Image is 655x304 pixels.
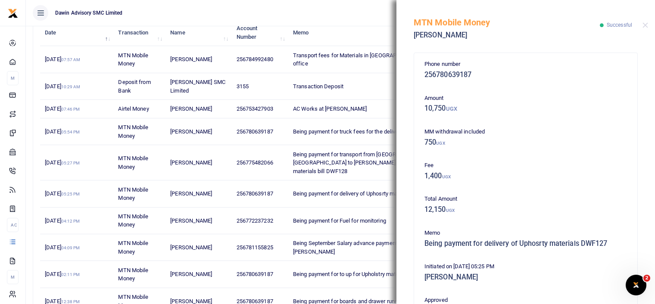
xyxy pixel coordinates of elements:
[424,138,627,147] h5: 750
[61,107,80,112] small: 07:46 PM
[170,244,212,251] span: [PERSON_NAME]
[626,275,646,295] iframe: Intercom live chat
[643,275,650,282] span: 2
[61,161,80,165] small: 05:27 PM
[45,105,80,112] span: [DATE]
[424,273,627,282] h5: [PERSON_NAME]
[7,218,19,232] li: Ac
[118,240,148,255] span: MTN Mobile Money
[424,229,627,238] p: Memo
[293,83,343,90] span: Transaction Deposit
[113,19,165,46] th: Transaction: activate to sort column ascending
[45,271,80,277] span: [DATE]
[170,56,212,62] span: [PERSON_NAME]
[237,271,273,277] span: 256780639187
[424,104,627,113] h5: 10,750
[414,17,600,28] h5: MTN Mobile Money
[40,19,113,46] th: Date: activate to sort column descending
[118,79,150,94] span: Deposit from Bank
[424,262,627,271] p: Initiated on [DATE] 05:25 PM
[118,155,148,170] span: MTN Mobile Money
[45,244,80,251] span: [DATE]
[8,8,18,19] img: logo-small
[424,71,627,79] h5: 256780639187
[118,124,148,139] span: MTN Mobile Money
[7,71,19,85] li: M
[118,105,149,112] span: Airtel Money
[61,219,80,223] small: 04:12 PM
[61,272,80,277] small: 02:11 PM
[293,190,436,197] span: Being payment for delivery of Uphosrty materials DWF127
[45,217,80,224] span: [DATE]
[61,299,80,304] small: 12:38 PM
[118,52,148,67] span: MTN Mobile Money
[170,105,212,112] span: [PERSON_NAME]
[424,127,627,136] p: MM withdrawal included
[118,186,148,202] span: MTN Mobile Money
[170,79,225,94] span: [PERSON_NAME] SMC Limited
[7,270,19,284] li: M
[424,161,627,170] p: Fee
[170,217,212,224] span: [PERSON_NAME]
[293,105,367,112] span: AC Works at [PERSON_NAME]
[61,130,80,134] small: 05:54 PM
[170,271,212,277] span: [PERSON_NAME]
[237,83,249,90] span: 3155
[293,240,403,255] span: Being September Salary advance payment to [PERSON_NAME]
[446,105,457,112] small: UGX
[170,190,212,197] span: [PERSON_NAME]
[424,172,627,180] h5: 1,400
[424,60,627,69] p: Phone number
[442,174,451,179] small: UGX
[237,105,273,112] span: 256753427903
[424,195,627,204] p: Total Amount
[231,19,288,46] th: Account Number: activate to sort column ascending
[165,19,231,46] th: Name: activate to sort column ascending
[424,94,627,103] p: Amount
[293,128,428,135] span: Being payment for truck fees for the delivery of boards
[118,267,148,282] span: MTN Mobile Money
[293,151,436,174] span: Being payment for transport from [GEOGRAPHIC_DATA] to [GEOGRAPHIC_DATA] to [PERSON_NAME] for pick...
[293,52,437,67] span: Transport fees for Materials in [GEOGRAPHIC_DATA] AMH office
[293,217,386,224] span: Being payment for Fuel for monitoring
[237,128,273,135] span: 256780639187
[45,128,80,135] span: [DATE]
[61,192,80,196] small: 05:25 PM
[61,84,81,89] small: 10:29 AM
[52,9,126,17] span: Dawin Advisory SMC Limited
[61,57,81,62] small: 07:57 AM
[446,208,455,213] small: UGX
[288,19,447,46] th: Memo: activate to sort column ascending
[414,31,600,40] h5: [PERSON_NAME]
[237,56,273,62] span: 256784992480
[237,217,273,224] span: 256772237232
[643,22,648,28] button: Close
[436,141,445,146] small: UGX
[607,22,632,28] span: Successful
[293,271,440,277] span: Being payment for to up for Upholstry materials bill DWF126
[8,9,18,16] a: logo-small logo-large logo-large
[45,56,80,62] span: [DATE]
[237,159,273,166] span: 256775482066
[237,244,273,251] span: 256781155825
[424,239,627,248] h5: Being payment for delivery of Uphosrty materials DWF127
[45,83,80,90] span: [DATE]
[170,128,212,135] span: [PERSON_NAME]
[170,159,212,166] span: [PERSON_NAME]
[45,190,80,197] span: [DATE]
[61,245,80,250] small: 04:09 PM
[424,205,627,214] h5: 12,150
[118,213,148,228] span: MTN Mobile Money
[45,159,80,166] span: [DATE]
[237,190,273,197] span: 256780639187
